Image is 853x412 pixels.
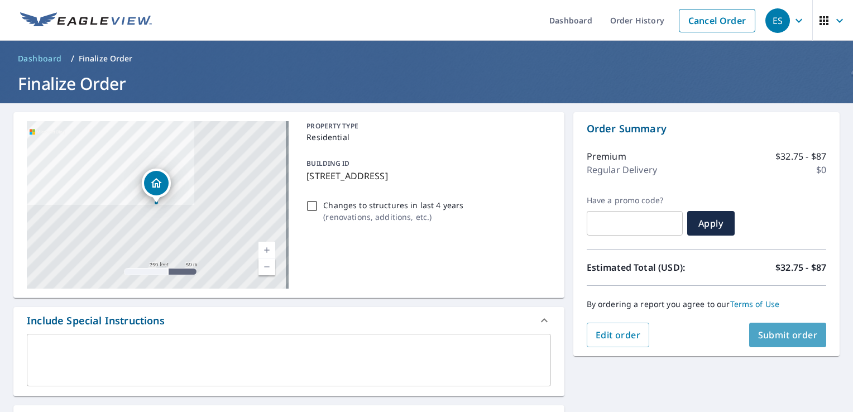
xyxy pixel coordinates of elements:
p: By ordering a report you agree to our [587,299,826,309]
a: Terms of Use [730,299,780,309]
img: EV Logo [20,12,152,29]
a: Current Level 17, Zoom Out [258,258,275,275]
span: Submit order [758,329,818,341]
p: BUILDING ID [306,159,349,168]
button: Apply [687,211,735,236]
p: $32.75 - $87 [775,261,826,274]
div: ES [765,8,790,33]
a: Current Level 17, Zoom In [258,242,275,258]
label: Have a promo code? [587,195,683,205]
p: [STREET_ADDRESS] [306,169,546,183]
span: Apply [696,217,726,229]
button: Edit order [587,323,650,347]
nav: breadcrumb [13,50,840,68]
div: Include Special Instructions [13,307,564,334]
p: PROPERTY TYPE [306,121,546,131]
p: Premium [587,150,626,163]
p: Estimated Total (USD): [587,261,707,274]
p: Finalize Order [79,53,133,64]
a: Cancel Order [679,9,755,32]
a: Dashboard [13,50,66,68]
span: Edit order [596,329,641,341]
div: Dropped pin, building 1, Residential property, 39086 Waterview Dr Big Bear Lake, CA 92315 [142,169,171,203]
li: / [71,52,74,65]
p: $32.75 - $87 [775,150,826,163]
p: Residential [306,131,546,143]
p: $0 [816,163,826,176]
p: Regular Delivery [587,163,657,176]
h1: Finalize Order [13,72,840,95]
span: Dashboard [18,53,62,64]
p: Changes to structures in last 4 years [323,199,463,211]
p: ( renovations, additions, etc. ) [323,211,463,223]
button: Submit order [749,323,827,347]
p: Order Summary [587,121,826,136]
div: Include Special Instructions [27,313,165,328]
